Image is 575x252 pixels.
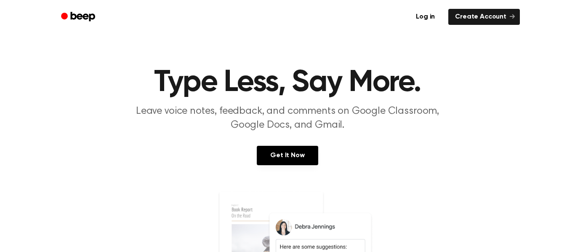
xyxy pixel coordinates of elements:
a: Get It Now [257,146,318,165]
a: Log in [407,7,443,27]
p: Leave voice notes, feedback, and comments on Google Classroom, Google Docs, and Gmail. [126,105,449,132]
h1: Type Less, Say More. [72,67,503,98]
a: Beep [55,9,103,25]
a: Create Account [448,9,520,25]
